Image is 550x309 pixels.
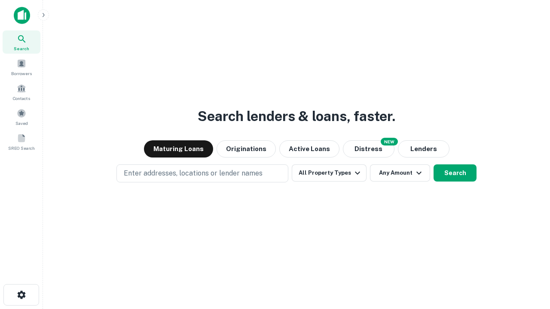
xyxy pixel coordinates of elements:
[3,55,40,79] a: Borrowers
[14,45,29,52] span: Search
[144,140,213,158] button: Maturing Loans
[198,106,395,127] h3: Search lenders & loans, faster.
[279,140,339,158] button: Active Loans
[3,130,40,153] a: SREO Search
[15,120,28,127] span: Saved
[116,164,288,182] button: Enter addresses, locations or lender names
[3,80,40,103] a: Contacts
[381,138,398,145] div: NEW
[370,164,430,182] button: Any Amount
[13,95,30,102] span: Contacts
[217,140,276,158] button: Originations
[398,140,449,158] button: Lenders
[14,7,30,24] img: capitalize-icon.png
[124,168,263,179] p: Enter addresses, locations or lender names
[343,140,394,158] button: Search distressed loans with lien and other non-mortgage details.
[434,164,477,182] button: Search
[292,164,367,182] button: All Property Types
[3,30,40,54] a: Search
[8,145,35,151] span: SREO Search
[11,70,32,77] span: Borrowers
[507,240,550,282] iframe: Chat Widget
[3,105,40,128] a: Saved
